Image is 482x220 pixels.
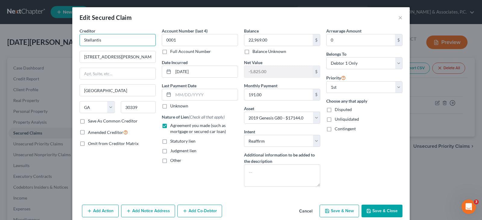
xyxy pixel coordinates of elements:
[327,34,395,46] input: 0.00
[170,48,211,54] label: Full Account Number
[80,51,155,63] input: Enter address...
[121,101,156,113] input: Enter zip...
[170,103,188,109] label: Unknown
[244,66,313,77] input: 0.00
[80,13,132,22] div: Edit Secured Claim
[313,89,320,101] div: $
[244,34,313,46] input: 0.00
[170,138,196,144] span: Statutory lien
[313,34,320,46] div: $
[170,148,196,153] span: Judgment lien
[244,82,277,89] label: Monthly Payment
[361,205,402,217] button: Save & Close
[162,34,238,46] input: XXXX
[244,89,313,101] input: 0.00
[162,28,208,34] label: Account Number (last 4)
[162,59,188,66] label: Date Incurred
[462,200,476,214] iframe: Intercom live chat
[474,200,479,204] span: 3
[170,123,226,134] span: Agreement you made (such as mortgage or secured car loan)
[320,205,359,217] button: Save & New
[335,116,359,122] span: Unliquidated
[173,89,238,101] input: MM/DD/YYYY
[244,59,262,66] label: Net Value
[326,28,361,34] label: Arrearage Amount
[82,205,119,217] button: Add Action
[121,205,175,217] button: Add Notice Address
[88,118,138,124] label: Save As Common Creditor
[177,205,222,217] button: Add Co-Debtor
[80,85,155,96] input: Enter city...
[162,82,196,89] label: Last Payment Date
[173,66,238,77] input: MM/DD/YYYY
[335,126,356,131] span: Contingent
[80,28,95,33] span: Creditor
[244,106,254,111] span: Asset
[326,98,402,104] label: Choose any that apply
[326,51,346,57] span: Belongs To
[252,48,286,54] label: Balance Unknown
[88,141,139,146] span: Omit from Creditor Matrix
[244,129,255,135] label: Intent
[80,34,156,46] input: Search creditor by name...
[335,107,352,112] span: Disputed
[326,74,346,81] label: Priority
[398,14,402,21] button: ×
[244,152,320,164] label: Additional information to be added to the description
[313,66,320,77] div: $
[395,34,402,46] div: $
[189,114,225,119] span: (Check all that apply)
[88,130,123,135] span: Amended Creditor
[162,114,225,120] label: Nature of Lien
[170,158,181,163] span: Other
[244,28,259,34] label: Balance
[80,68,155,79] input: Apt, Suite, etc...
[294,205,317,217] button: Cancel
